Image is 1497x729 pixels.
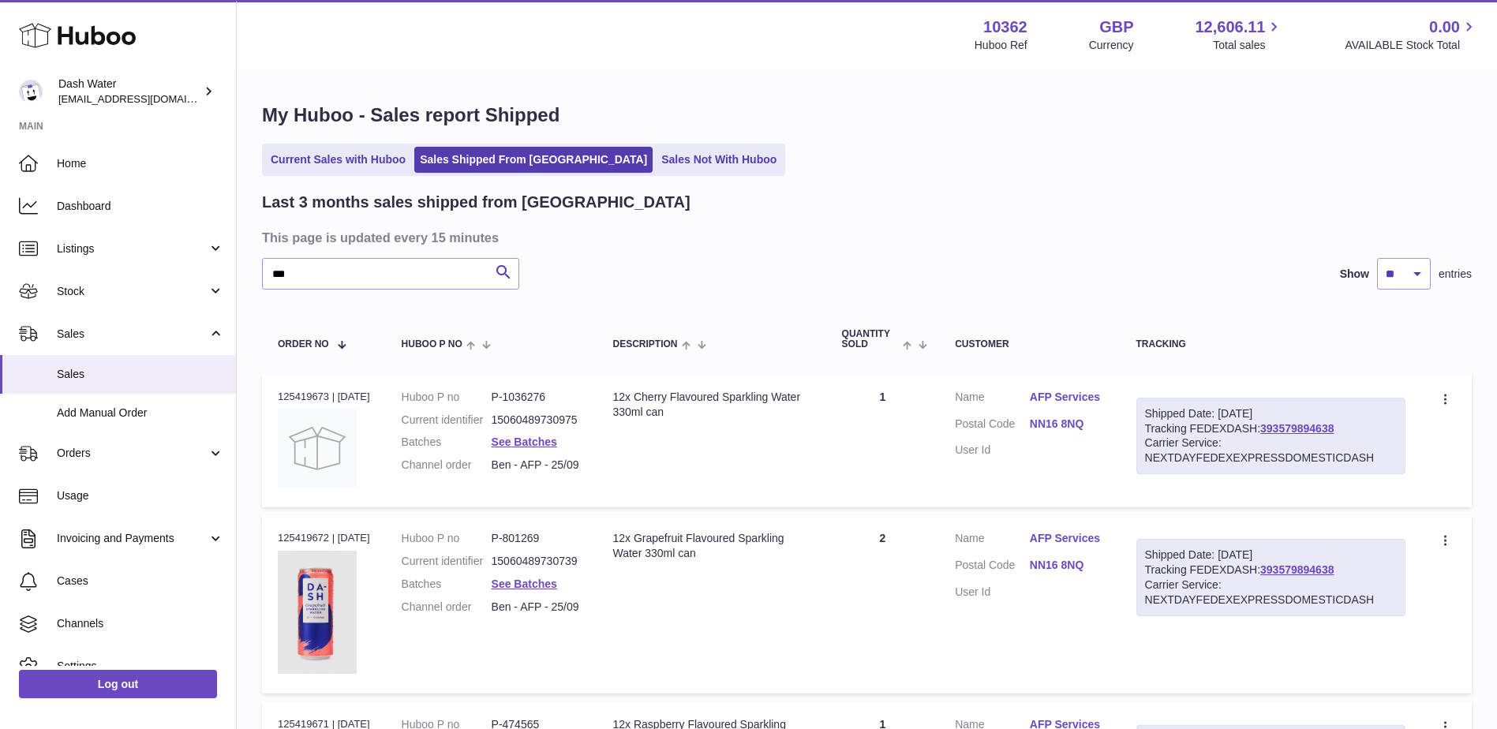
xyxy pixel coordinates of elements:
span: Sales [57,327,208,342]
a: Sales Shipped From [GEOGRAPHIC_DATA] [414,147,653,173]
a: AFP Services [1030,531,1105,546]
a: 393579894638 [1260,563,1334,576]
h2: Last 3 months sales shipped from [GEOGRAPHIC_DATA] [262,192,690,213]
img: no-photo.jpg [278,409,357,488]
div: Currency [1089,38,1134,53]
dd: 15060489730975 [492,413,582,428]
dt: Batches [402,577,492,592]
td: 1 [826,374,940,507]
a: Log out [19,670,217,698]
div: Shipped Date: [DATE] [1145,548,1397,563]
div: Carrier Service: NEXTDAYFEDEXEXPRESSDOMESTICDASH [1145,578,1397,607]
div: 12x Cherry Flavoured Sparkling Water 330ml can [612,390,810,420]
dt: Name [955,390,1030,409]
span: Usage [57,488,224,503]
dt: Postal Code [955,558,1030,577]
dt: User Id [955,585,1030,600]
span: [EMAIL_ADDRESS][DOMAIN_NAME] [58,92,232,105]
span: entries [1439,267,1472,282]
span: Total sales [1213,38,1283,53]
a: See Batches [492,578,557,590]
strong: GBP [1099,17,1133,38]
a: NN16 8NQ [1030,417,1105,432]
span: Huboo P no [402,339,462,350]
div: Tracking [1136,339,1405,350]
span: Cases [57,574,224,589]
dt: Huboo P no [402,531,492,546]
dd: 15060489730739 [492,554,582,569]
dd: P-1036276 [492,390,582,405]
dd: Ben - AFP - 25/09 [492,458,582,473]
dt: Current identifier [402,413,492,428]
label: Show [1340,267,1369,282]
span: 12,606.11 [1195,17,1265,38]
img: 103621724231836.png [278,551,357,675]
dt: Channel order [402,600,492,615]
dt: Channel order [402,458,492,473]
a: Sales Not With Huboo [656,147,782,173]
span: Channels [57,616,224,631]
span: Orders [57,446,208,461]
div: Tracking FEDEXDASH: [1136,398,1405,475]
span: Home [57,156,224,171]
span: 0.00 [1429,17,1460,38]
dd: P-801269 [492,531,582,546]
span: Sales [57,367,224,382]
span: AVAILABLE Stock Total [1345,38,1478,53]
a: See Batches [492,436,557,448]
a: 393579894638 [1260,422,1334,435]
img: orders@dash-water.com [19,80,43,103]
td: 2 [826,515,940,693]
div: Dash Water [58,77,200,107]
a: 12,606.11 Total sales [1195,17,1283,53]
span: Stock [57,284,208,299]
div: Tracking FEDEXDASH: [1136,539,1405,616]
span: Quantity Sold [842,329,899,350]
div: 125419673 | [DATE] [278,390,370,404]
dt: Postal Code [955,417,1030,436]
span: Order No [278,339,329,350]
span: Add Manual Order [57,406,224,421]
span: Invoicing and Payments [57,531,208,546]
dd: Ben - AFP - 25/09 [492,600,582,615]
span: Dashboard [57,199,224,214]
div: 12x Grapefruit Flavoured Sparkling Water 330ml can [612,531,810,561]
a: 0.00 AVAILABLE Stock Total [1345,17,1478,53]
div: Carrier Service: NEXTDAYFEDEXEXPRESSDOMESTICDASH [1145,436,1397,465]
div: 125419672 | [DATE] [278,531,370,545]
dt: Huboo P no [402,390,492,405]
div: Huboo Ref [975,38,1027,53]
h1: My Huboo - Sales report Shipped [262,103,1472,128]
div: Shipped Date: [DATE] [1145,406,1397,421]
dt: Batches [402,435,492,450]
span: Settings [57,659,224,674]
dt: Name [955,531,1030,550]
a: NN16 8NQ [1030,558,1105,573]
strong: 10362 [983,17,1027,38]
h3: This page is updated every 15 minutes [262,229,1468,246]
a: AFP Services [1030,390,1105,405]
dt: User Id [955,443,1030,458]
span: Listings [57,241,208,256]
a: Current Sales with Huboo [265,147,411,173]
div: Customer [955,339,1104,350]
dt: Current identifier [402,554,492,569]
span: Description [612,339,677,350]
